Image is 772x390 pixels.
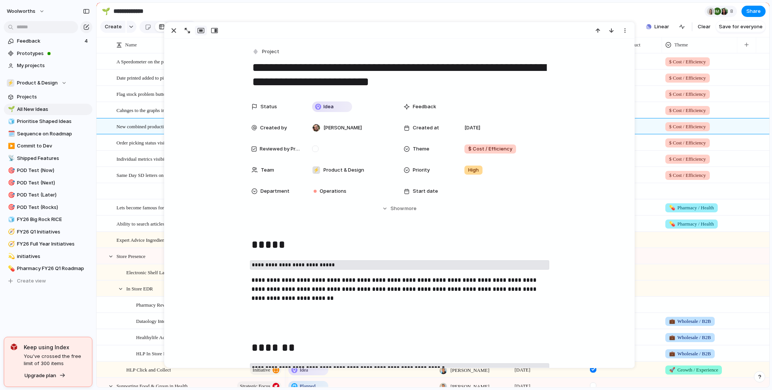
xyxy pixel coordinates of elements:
[7,79,14,87] div: ⚡
[7,204,14,211] button: 🎯
[669,334,711,341] span: Wholesale / B2B
[8,252,13,261] div: 💫
[4,48,92,59] a: Prototypes
[17,265,90,272] span: Pharmacy FY26 Q1 Roadmap
[450,367,489,374] span: [PERSON_NAME]
[261,166,274,174] span: Team
[4,140,92,152] a: ▶️Commit to Dev
[730,8,735,15] span: 8
[669,335,675,340] span: 💼
[669,350,711,358] span: Wholesale / B2B
[102,6,110,16] div: 🌱
[17,62,90,69] span: My projects
[296,21,332,33] button: Collapse
[17,142,90,150] span: Commit to Dev
[4,177,92,189] div: 🎯POD Test (Next)
[669,220,714,228] span: Pharmacy / Health
[669,318,711,325] span: Wholesale / B2B
[262,21,293,33] button: Group
[8,203,13,212] div: 🎯
[4,275,92,287] button: Create view
[515,382,530,390] span: [DATE]
[136,349,195,358] span: HLP In Store Rewards (EDR)
[468,145,512,153] span: $ Cost / Efficiency
[4,153,92,164] a: 📡Shipped Features
[4,165,92,176] a: 🎯POD Test (Now)
[391,205,404,212] span: Show
[8,215,13,224] div: 🧊
[17,79,58,87] span: Product & Design
[116,57,209,66] span: A Speedometer on the picking and packing app
[7,142,14,150] button: ▶️
[136,333,201,341] span: Healthylife Account Access Pass
[262,48,279,55] span: Project
[413,166,430,174] span: Priority
[468,166,479,174] span: High
[323,124,362,132] span: [PERSON_NAME]
[4,202,92,213] a: 🎯POD Test (Rocks)
[116,252,146,260] span: Store Presence
[413,124,439,132] span: Created at
[136,316,179,325] span: Dataology Integration
[669,74,706,82] span: $ Cost / Efficiency
[7,265,14,272] button: 💊
[413,187,438,195] span: Start date
[136,300,214,309] span: Pharmacy Rewards Management Portal
[8,142,13,150] div: ▶️
[17,191,90,199] span: POD Test (Later)
[669,91,706,98] span: $ Cost / Efficiency
[17,179,90,187] span: POD Test (Next)
[4,91,92,103] a: Projects
[17,167,90,174] span: POD Test (Now)
[4,128,92,140] a: 🗓️Sequence on Roadmap
[4,104,92,115] div: 🌱All New Ideas
[323,103,334,111] span: Idea
[126,268,170,276] span: Electronic Shelf Label
[7,8,35,15] span: woolworths
[4,77,92,89] button: ⚡Product & Design
[8,240,13,249] div: 🧭
[125,41,137,49] span: Name
[4,238,92,250] a: 🧭FY26 Full Year Initiatives
[116,89,207,98] span: Flag stock problem button for the picking app
[719,23,763,31] span: Save for everyone
[17,204,90,211] span: POD Test (Rocks)
[100,5,112,17] button: 🌱
[464,124,480,132] span: [DATE]
[669,366,718,374] span: Growth / Experience
[669,205,675,210] span: 💊
[260,103,277,111] span: Status
[200,21,229,33] button: Fields
[17,216,90,223] span: FY26 Big Rock RICE
[669,367,675,373] span: 🚀
[669,139,706,147] span: $ Cost / Efficiency
[413,145,429,153] span: Theme
[8,105,13,114] div: 🌱
[4,189,92,201] a: 🎯POD Test (Later)
[260,145,300,153] span: Reviewed by Product
[22,370,68,381] button: Upgrade plan
[674,41,688,49] span: Theme
[17,118,90,125] span: Prioritise Shaped Ideas
[116,381,188,390] span: Supporting Food & Group in Health
[4,226,92,238] a: 🧭FY26 Q1 Initiatives
[300,382,316,390] span: Planned
[669,204,714,212] span: Pharmacy / Health
[4,263,92,274] a: 💊Pharmacy FY26 Q1 Roadmap
[8,191,13,200] div: 🎯
[669,351,675,356] span: 💼
[17,106,90,113] span: All New Ideas
[8,154,13,163] div: 📡
[251,46,282,57] button: Project
[232,21,259,33] button: Filter
[8,178,13,187] div: 🎯
[126,284,153,293] span: In Store EDR
[116,235,195,244] span: Expert Advice Ingredient Landing Page
[695,21,714,33] button: Clear
[3,5,49,17] button: woolworths
[7,118,14,125] button: 🧊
